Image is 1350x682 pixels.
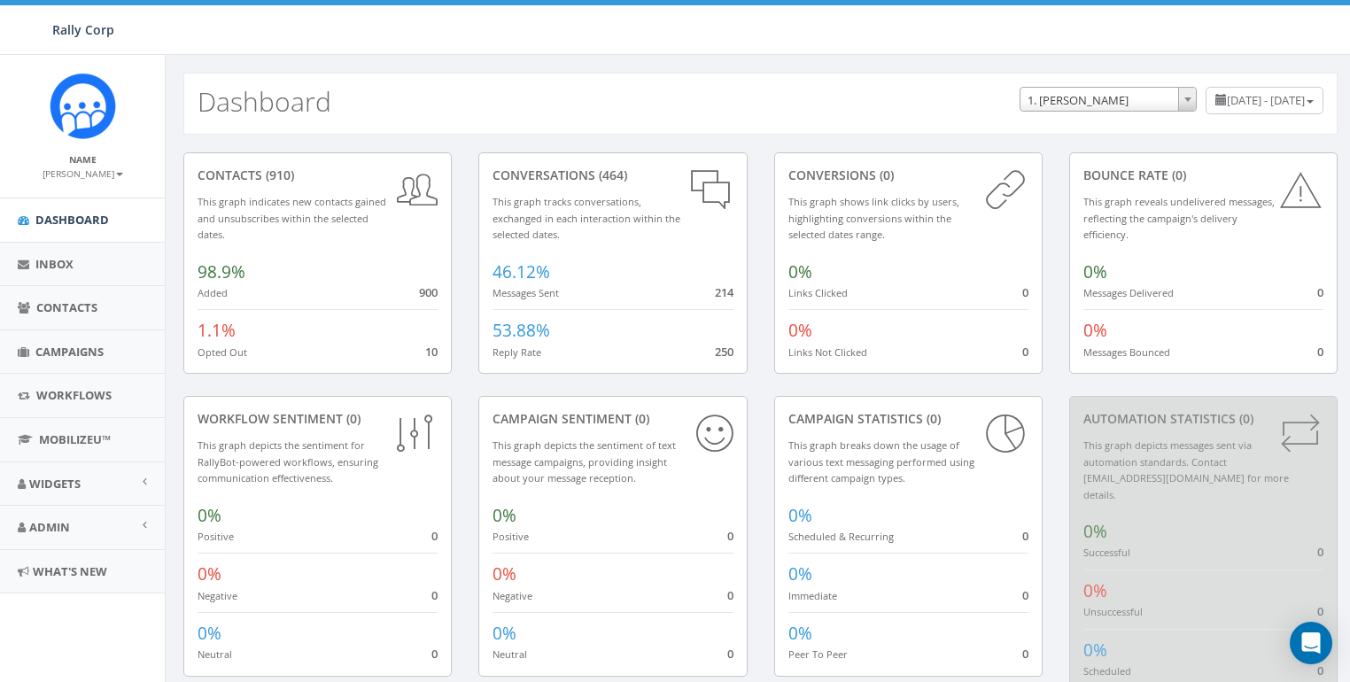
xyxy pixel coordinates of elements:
span: [DATE] - [DATE] [1227,92,1305,108]
span: 0% [493,504,516,527]
div: Bounce Rate [1083,167,1323,184]
span: 10 [425,344,438,360]
div: Automation Statistics [1083,410,1323,428]
small: This graph depicts messages sent via automation standards. Contact [EMAIL_ADDRESS][DOMAIN_NAME] f... [1083,438,1289,501]
div: Open Intercom Messenger [1290,622,1332,664]
span: Dashboard [35,212,109,228]
span: Rally Corp [52,21,114,38]
span: 214 [715,284,733,300]
span: Admin [29,519,70,535]
span: 0% [198,562,221,585]
span: 0 [1022,284,1028,300]
small: Added [198,286,228,299]
small: Negative [493,589,532,602]
span: (0) [343,410,361,427]
small: Links Clicked [788,286,848,299]
div: contacts [198,167,438,184]
span: 98.9% [198,260,245,283]
span: 0% [1083,520,1107,543]
span: 0% [1083,319,1107,342]
span: 0% [788,562,812,585]
small: This graph breaks down the usage of various text messaging performed using different campaign types. [788,438,974,484]
small: Positive [493,530,529,543]
span: (0) [1236,410,1253,427]
span: Workflows [36,387,112,403]
span: 0% [1083,579,1107,602]
span: (0) [876,167,894,183]
small: Links Not Clicked [788,345,867,359]
img: Icon_1.png [50,73,116,139]
a: [PERSON_NAME] [43,165,123,181]
span: Campaigns [35,344,104,360]
span: 53.88% [493,319,550,342]
small: [PERSON_NAME] [43,167,123,180]
small: Neutral [198,647,232,661]
span: Contacts [36,299,97,315]
small: Scheduled [1083,664,1131,678]
span: 0 [727,646,733,662]
small: This graph indicates new contacts gained and unsubscribes within the selected dates. [198,195,386,241]
div: conversions [788,167,1028,184]
span: 0% [493,622,516,645]
span: 0 [431,528,438,544]
small: Negative [198,589,237,602]
small: This graph shows link clicks by users, highlighting conversions within the selected dates range. [788,195,959,241]
small: This graph reveals undelivered messages, reflecting the campaign's delivery efficiency. [1083,195,1275,241]
span: 46.12% [493,260,550,283]
span: What's New [33,563,107,579]
span: 0 [1022,528,1028,544]
span: 250 [715,344,733,360]
span: 1. James Martin [1020,87,1197,112]
span: 0% [788,319,812,342]
small: Reply Rate [493,345,541,359]
span: 0 [1317,344,1323,360]
span: 1.1% [198,319,236,342]
span: 0 [1022,646,1028,662]
span: (0) [632,410,649,427]
div: Campaign Sentiment [493,410,733,428]
small: This graph depicts the sentiment for RallyBot-powered workflows, ensuring communication effective... [198,438,378,484]
small: Name [69,153,97,166]
small: Messages Delivered [1083,286,1174,299]
span: Widgets [29,476,81,492]
span: 0 [1022,587,1028,603]
span: 0 [727,528,733,544]
span: 0% [788,504,812,527]
span: 0% [788,260,812,283]
small: Peer To Peer [788,647,848,661]
span: (0) [1168,167,1186,183]
span: 900 [419,284,438,300]
small: This graph tracks conversations, exchanged in each interaction within the selected dates. [493,195,680,241]
span: 0% [1083,639,1107,662]
span: (464) [595,167,627,183]
span: 0 [1317,284,1323,300]
span: (910) [262,167,294,183]
span: 0% [198,622,221,645]
span: Inbox [35,256,74,272]
small: This graph depicts the sentiment of text message campaigns, providing insight about your message ... [493,438,676,484]
small: Immediate [788,589,837,602]
span: 0 [1317,544,1323,560]
span: 0 [727,587,733,603]
span: 0% [198,504,221,527]
small: Messages Bounced [1083,345,1170,359]
span: 1. James Martin [1020,88,1196,112]
span: 0 [431,646,438,662]
span: 0 [431,587,438,603]
small: Neutral [493,647,527,661]
span: 0% [788,622,812,645]
small: Opted Out [198,345,247,359]
span: 0% [493,562,516,585]
span: (0) [923,410,941,427]
span: 0% [1083,260,1107,283]
small: Messages Sent [493,286,559,299]
div: Campaign Statistics [788,410,1028,428]
div: conversations [493,167,733,184]
small: Unsuccessful [1083,605,1143,618]
span: 0 [1317,603,1323,619]
small: Positive [198,530,234,543]
small: Scheduled & Recurring [788,530,894,543]
span: MobilizeU™ [39,431,111,447]
span: 0 [1317,663,1323,678]
div: Workflow Sentiment [198,410,438,428]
